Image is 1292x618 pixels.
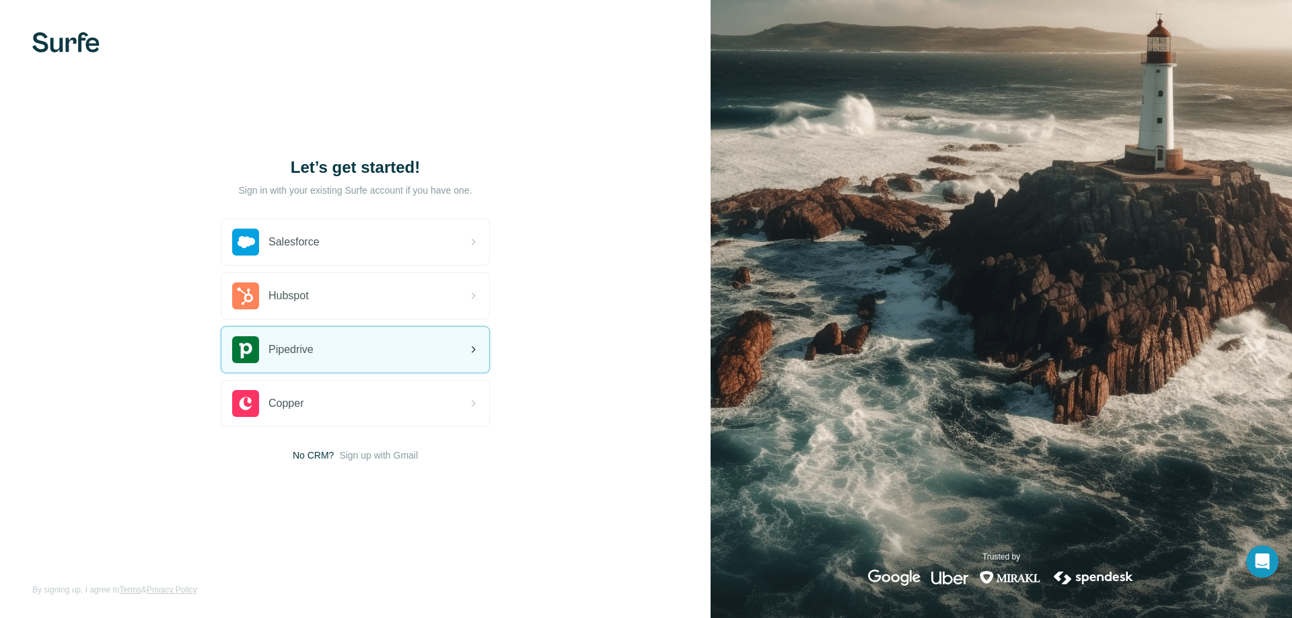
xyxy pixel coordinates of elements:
[221,157,490,178] h1: Let’s get started!
[32,584,197,596] span: By signing up, I agree to &
[232,229,259,256] img: salesforce's logo
[119,585,141,594] a: Terms
[268,342,314,358] span: Pipedrive
[293,449,334,462] span: No CRM?
[232,336,259,363] img: pipedrive's logo
[979,570,1041,586] img: mirakl's logo
[1052,570,1135,586] img: spendesk's logo
[32,32,100,52] img: Surfe's logo
[931,570,968,586] img: uber's logo
[238,184,472,197] p: Sign in with your existing Surfe account if you have one.
[232,282,259,309] img: hubspot's logo
[268,395,303,412] span: Copper
[868,570,921,586] img: google's logo
[268,234,320,250] span: Salesforce
[147,585,197,594] a: Privacy Policy
[268,288,309,304] span: Hubspot
[982,551,1020,563] p: Trusted by
[339,449,418,462] button: Sign up with Gmail
[1246,545,1279,578] div: Open Intercom Messenger
[232,390,259,417] img: copper's logo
